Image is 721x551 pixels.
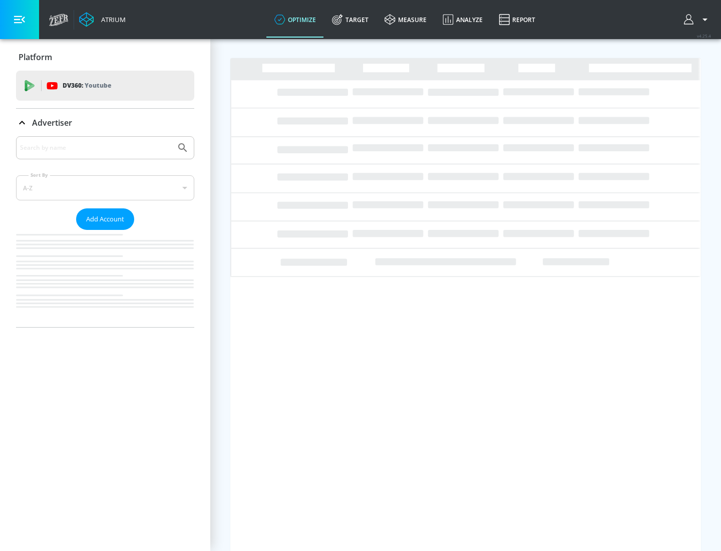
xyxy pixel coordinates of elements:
[377,2,435,38] a: measure
[29,172,50,178] label: Sort By
[79,12,126,27] a: Atrium
[697,33,711,39] span: v 4.25.4
[76,208,134,230] button: Add Account
[16,43,194,71] div: Platform
[86,213,124,225] span: Add Account
[20,141,172,154] input: Search by name
[16,175,194,200] div: A-Z
[16,109,194,137] div: Advertiser
[16,136,194,327] div: Advertiser
[19,52,52,63] p: Platform
[32,117,72,128] p: Advertiser
[266,2,324,38] a: optimize
[63,80,111,91] p: DV360:
[491,2,543,38] a: Report
[324,2,377,38] a: Target
[97,15,126,24] div: Atrium
[16,230,194,327] nav: list of Advertiser
[85,80,111,91] p: Youtube
[435,2,491,38] a: Analyze
[16,71,194,101] div: DV360: Youtube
